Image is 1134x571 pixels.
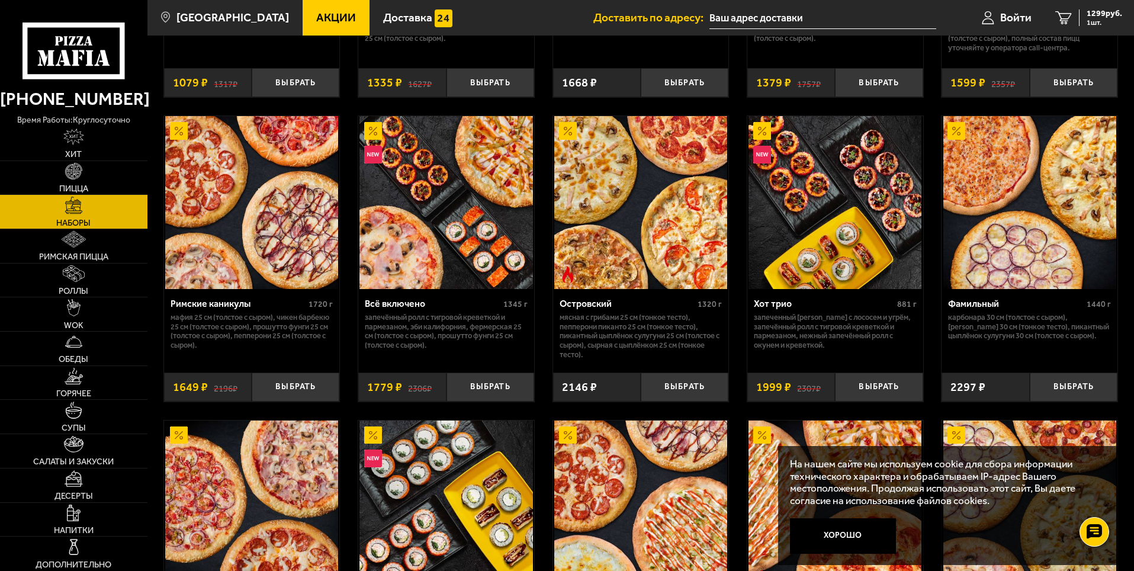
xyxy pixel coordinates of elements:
button: Выбрать [835,68,923,97]
s: 1757 ₽ [797,77,821,89]
span: 1440 г [1087,299,1111,309]
a: АкционныйФамильный [942,116,1117,289]
s: 2306 ₽ [408,381,432,393]
span: 1335 ₽ [367,77,402,89]
img: Акционный [753,426,771,444]
span: 1668 ₽ [562,77,597,89]
span: Доставить по адресу: [593,12,709,23]
span: Роллы [59,287,88,295]
button: Выбрать [252,68,339,97]
p: Мафия 25 см (толстое с сыром), Чикен Барбекю 25 см (толстое с сыром), Прошутто Фунги 25 см (толст... [171,313,333,351]
span: 1299 руб. [1087,9,1122,18]
span: 1320 г [698,299,722,309]
img: Акционный [753,122,771,140]
span: 1379 ₽ [756,77,791,89]
span: Дополнительно [36,560,111,569]
img: Островский [554,116,727,289]
span: Хит [65,150,82,158]
p: Запеченный [PERSON_NAME] с лососем и угрём, Запечённый ролл с тигровой креветкой и пармезаном, Не... [754,313,917,351]
button: Выбрать [835,373,923,402]
button: Выбрать [1030,68,1117,97]
a: АкционныйНовинкаВсё включено [358,116,534,289]
span: 881 г [897,299,917,309]
p: На нашем сайте мы используем cookie для сбора информации технического характера и обрабатываем IP... [790,458,1100,507]
img: 15daf4d41897b9f0e9f617042186c801.svg [435,9,452,27]
p: Мясная с грибами 25 см (тонкое тесто), Пепперони Пиканто 25 см (тонкое тесто), Пикантный цыплёнок... [560,313,722,360]
span: WOK [64,321,83,329]
img: Акционный [170,122,188,140]
span: [GEOGRAPHIC_DATA] [176,12,289,23]
img: Новинка [364,146,382,163]
img: Акционный [559,426,577,444]
span: Римская пицца [39,252,108,261]
p: Карбонара 30 см (толстое с сыром), [PERSON_NAME] 30 см (тонкое тесто), Пикантный цыплёнок сулугун... [948,313,1111,341]
span: 1649 ₽ [173,381,208,393]
span: 1599 ₽ [950,77,985,89]
span: 1079 ₽ [173,77,208,89]
button: Выбрать [1030,373,1117,402]
img: Римские каникулы [165,116,338,289]
s: 2307 ₽ [797,381,821,393]
span: Супы [62,424,86,432]
span: 2297 ₽ [950,381,985,393]
span: 1720 г [309,299,333,309]
div: Всё включено [365,298,500,309]
button: Хорошо [790,518,897,554]
button: Выбрать [252,373,339,402]
img: Акционный [170,426,188,444]
div: Хот трио [754,298,894,309]
button: Выбрать [446,373,534,402]
s: 1627 ₽ [408,77,432,89]
span: Десерты [54,492,93,500]
img: Акционный [559,122,577,140]
span: Войти [1000,12,1032,23]
a: АкционныйОстрое блюдоОстровский [553,116,729,289]
s: 2196 ₽ [214,381,237,393]
s: 2357 ₽ [991,77,1015,89]
button: Выбрать [641,373,728,402]
span: Напитки [54,526,94,534]
span: Салаты и закуски [33,457,114,466]
span: 1779 ₽ [367,381,402,393]
button: Выбрать [446,68,534,97]
a: АкционныйРимские каникулы [164,116,340,289]
div: Фамильный [948,298,1084,309]
span: 2146 ₽ [562,381,597,393]
span: 1999 ₽ [756,381,791,393]
img: Хот трио [748,116,921,289]
span: Акции [316,12,356,23]
span: 1345 г [503,299,528,309]
span: Обеды [59,355,88,363]
img: Акционный [364,122,382,140]
span: Доставка [383,12,432,23]
span: Пицца [59,184,88,193]
span: Горячее [56,389,91,397]
input: Ваш адрес доставки [709,7,936,29]
img: Акционный [947,426,965,444]
img: Всё включено [359,116,532,289]
span: Наборы [56,219,91,227]
img: Острое блюдо [559,266,577,284]
div: Островский [560,298,695,309]
a: АкционныйНовинкаХот трио [747,116,923,289]
img: Акционный [364,426,382,444]
div: Римские каникулы [171,298,306,309]
img: Новинка [753,146,771,163]
img: Новинка [364,450,382,467]
img: Фамильный [943,116,1116,289]
s: 1317 ₽ [214,77,237,89]
span: 1 шт. [1087,19,1122,26]
img: Акционный [947,122,965,140]
p: Запечённый ролл с тигровой креветкой и пармезаном, Эби Калифорния, Фермерская 25 см (толстое с сы... [365,313,528,351]
button: Выбрать [641,68,728,97]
